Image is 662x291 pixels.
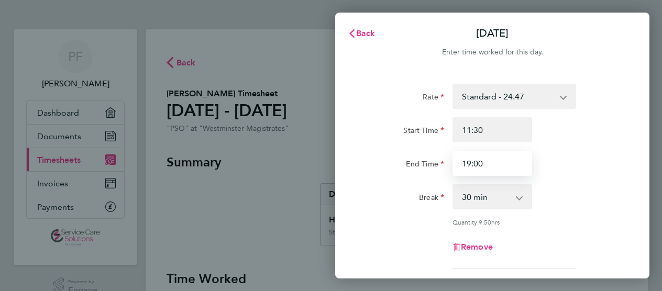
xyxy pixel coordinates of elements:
[403,126,444,138] label: Start Time
[335,46,649,59] div: Enter time worked for this day.
[453,151,532,176] input: E.g. 18:00
[406,159,444,172] label: End Time
[423,92,444,105] label: Rate
[453,243,493,251] button: Remove
[453,218,576,226] div: Quantity: hrs
[461,242,493,252] span: Remove
[453,117,532,142] input: E.g. 08:00
[337,23,386,44] button: Back
[356,28,376,38] span: Back
[479,218,491,226] span: 9.50
[476,26,509,41] p: [DATE]
[419,193,444,205] label: Break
